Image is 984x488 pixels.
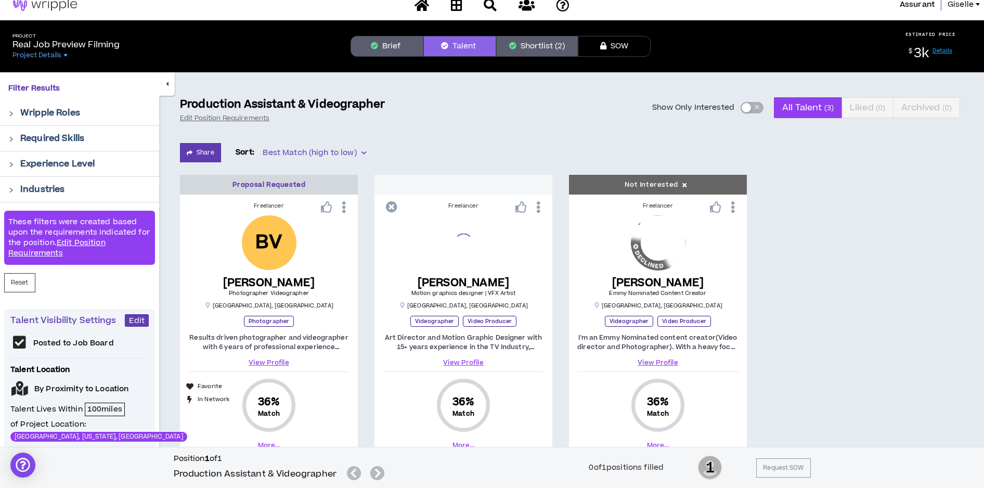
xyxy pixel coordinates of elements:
p: Sort: [236,147,255,158]
img: 76PG4poDFzdPkxsH9bFjdN4zPCkfuDYAVSHk0Ky8.png [631,215,685,270]
small: Match [452,409,474,418]
div: BV [255,234,282,252]
span: right [8,111,14,117]
a: Edit Position Requirements [8,237,106,259]
a: View Profile [188,358,349,367]
button: More... [452,441,475,450]
p: Posted to Job Board [33,338,114,349]
p: [GEOGRAPHIC_DATA] , [GEOGRAPHIC_DATA] [593,302,722,310]
span: Photographer Videographer [229,289,309,297]
span: Motion graphics designer | VFX Artist [411,289,516,297]
p: Filter Results [8,83,151,94]
b: 1 [205,453,210,464]
small: Match [647,409,669,418]
p: In Network [198,395,229,404]
a: Details [933,47,953,55]
sup: $ [909,47,912,56]
h5: Project [12,33,120,39]
p: Experience Level [20,158,95,170]
small: ( 0 ) [876,103,885,113]
p: Results driven photographer and videographer with 6 years of professional experience specializing... [188,333,349,352]
button: More... [258,441,280,450]
p: Talent Visibility Settings [10,314,125,327]
p: Real Job Preview Filming [12,38,120,51]
button: Talent [423,36,496,57]
p: [GEOGRAPHIC_DATA] , [GEOGRAPHIC_DATA] [399,302,528,310]
div: Freelancer [383,202,544,210]
span: 36 % [452,395,474,409]
p: Videographer [410,316,459,327]
a: Edit Position Requirements [180,114,269,122]
p: Art Director and Motion Graphic Designer with 15+ years experience in the TV Industry, recipient ... [383,333,544,352]
h5: Production Assistant & Videographer [174,468,337,480]
small: ( 3 ) [824,103,834,113]
p: Not Interested [625,175,691,195]
div: 0 of 1 positions filled [589,462,664,473]
span: Best Match (high to low) [263,145,366,161]
p: Favorite [198,382,222,391]
div: Freelancer [188,202,349,210]
p: Required Skills [20,132,84,145]
button: Edit [125,314,149,327]
div: Open Intercom Messenger [10,453,35,478]
p: Industries [20,183,64,196]
small: ( 0 ) [942,103,952,113]
span: 36 % [647,395,668,409]
h5: [PERSON_NAME] [609,276,706,289]
a: View Profile [383,358,544,367]
span: Edit [129,316,145,326]
div: These filters were created based upon the requirements indicated for the position. [4,211,155,265]
button: SOW [578,36,651,57]
div: Bruce V. [242,215,296,270]
button: Share [180,143,221,162]
h5: [PERSON_NAME] [223,276,315,289]
span: Show Only Interested [652,102,734,113]
p: Videographer [605,316,653,327]
button: Brief [351,36,423,57]
small: Match [258,409,280,418]
p: I'm an Emmy Nominated content creator(Video director and Photographer). With a heavy focus on tra... [577,333,739,352]
p: Wripple Roles [20,107,80,119]
p: Video Producer [463,316,516,327]
p: Photographer [244,316,294,327]
button: Request SOW [756,458,810,478]
h5: [PERSON_NAME] [411,276,516,289]
p: [GEOGRAPHIC_DATA] , [GEOGRAPHIC_DATA] [204,302,333,310]
button: Reset [4,273,35,292]
span: All Talent [782,95,834,120]
span: Archived [901,95,952,120]
p: Video Producer [657,316,710,327]
p: Production Assistant & Videographer [180,97,385,112]
span: 3k [914,44,929,62]
span: right [8,162,14,168]
button: Shortlist (2) [496,36,578,57]
span: Liked [850,95,885,120]
button: More... [647,441,669,450]
button: Show Only Interested [741,102,763,113]
div: Freelancer [577,202,739,210]
span: Project Details [12,51,61,59]
h6: Position of 1 [174,454,389,464]
span: right [8,136,14,142]
p: ESTIMATED PRICE [905,31,956,37]
span: 1 [698,455,722,481]
span: 36 % [258,395,279,409]
span: right [8,187,14,193]
span: Emmy Nominated Content Creator [609,289,706,297]
a: View Profile [577,358,739,367]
